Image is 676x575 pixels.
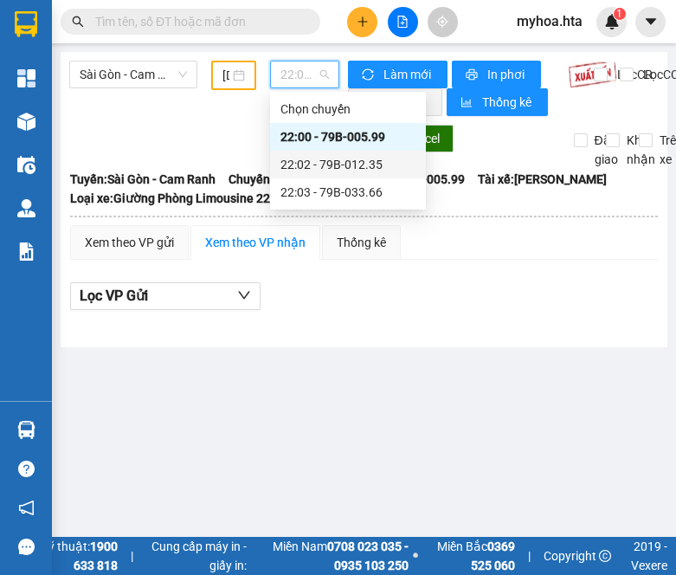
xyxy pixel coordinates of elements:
div: Thống kê [337,233,386,252]
span: Cung cấp máy in - giấy in: [146,537,247,575]
div: Xem theo VP gửi [85,233,174,252]
span: Lọc VP Gửi [80,285,148,307]
strong: 1900 633 818 [74,539,118,572]
span: copyright [599,550,611,562]
span: bar-chart [460,96,475,110]
div: Chọn chuyến [270,95,426,123]
button: printerIn phơi [452,61,541,88]
span: sync [362,68,377,82]
span: Đã giao [588,131,625,169]
img: icon-new-feature [604,14,620,29]
span: Sài Gòn - Cam Ranh [80,61,187,87]
span: Loại xe: Giường Phòng Limousine 22 chỗ [70,189,293,208]
span: question-circle [18,461,35,477]
span: Tài xế: [PERSON_NAME] [478,170,607,189]
span: Lọc CR [610,65,655,84]
div: 22:00 - 79B-005.99 [280,127,415,146]
button: caret-down [635,7,666,37]
img: warehouse-icon [17,421,35,439]
span: aim [436,16,448,28]
span: notification [18,500,35,516]
button: aim [428,7,458,37]
input: Tìm tên, số ĐT hoặc mã đơn [95,12,299,31]
input: 10/09/2025 [222,66,229,85]
span: down [237,288,251,302]
div: 22:03 - 79B-033.66 [280,183,415,202]
img: logo-vxr [15,11,37,37]
strong: 0369 525 060 [471,539,515,572]
button: syncLàm mới [348,61,447,88]
img: warehouse-icon [17,113,35,131]
div: Chọn chuyến [280,100,415,119]
sup: 1 [614,8,626,20]
img: warehouse-icon [17,199,35,217]
b: Tuyến: Sài Gòn - Cam Ranh [70,172,216,186]
span: ⚪️ [413,552,418,559]
img: 9k= [568,61,617,88]
span: caret-down [643,14,659,29]
span: Làm mới [383,65,434,84]
span: Thống kê [482,93,534,112]
span: 22:00 - 79B-005.99 [280,61,329,87]
span: Miền Nam [251,537,409,575]
button: plus [347,7,377,37]
span: 1 [616,8,622,20]
span: search [72,16,84,28]
span: In phơi [487,65,527,84]
span: message [18,539,35,555]
button: file-add [388,7,418,37]
span: plus [357,16,369,28]
span: | [528,546,531,565]
img: warehouse-icon [17,156,35,174]
button: In đơn chọn [348,88,442,116]
span: Chuyến: (22:00 [DATE]) [229,170,355,189]
span: | [131,546,133,565]
img: solution-icon [17,242,35,261]
span: myhoa.hta [503,10,596,32]
button: bar-chartThống kê [447,88,548,116]
span: printer [466,68,480,82]
span: file-add [396,16,409,28]
strong: 0708 023 035 - 0935 103 250 [327,539,409,572]
img: dashboard-icon [17,69,35,87]
button: Lọc VP Gửi [70,282,261,310]
div: Xem theo VP nhận [205,233,306,252]
span: Kho nhận [620,131,662,169]
div: 22:02 - 79B-012.35 [280,155,415,174]
span: Miền Bắc [422,537,515,575]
